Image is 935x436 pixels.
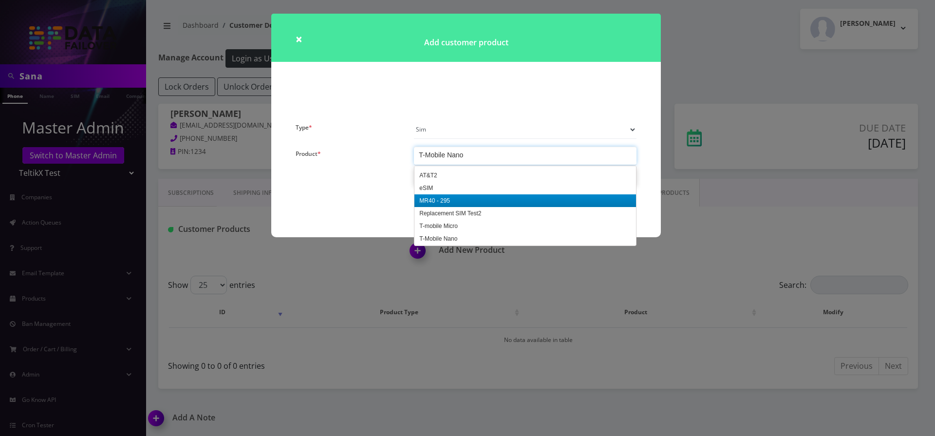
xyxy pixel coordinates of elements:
span: × [296,31,302,47]
div: T-mobile Standard [414,245,636,258]
div: T-Mobile Nano [414,232,636,245]
h1: Add customer product [271,14,661,62]
div: Replacement SIM Test2 [414,207,636,220]
div: MR40 - 295 [414,194,636,207]
div: T-Mobile Nano [419,150,463,160]
div: T-mobile Micro [414,220,636,232]
div: AT&T2 [414,169,636,182]
label: Type [296,120,312,134]
button: Close [296,33,302,45]
div: eSIM [414,182,636,194]
label: Product [296,147,321,161]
